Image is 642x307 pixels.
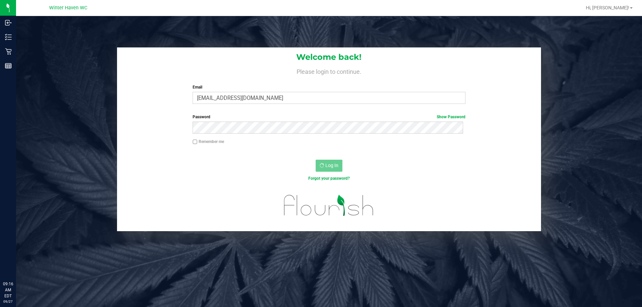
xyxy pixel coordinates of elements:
[5,34,12,40] inline-svg: Inventory
[5,48,12,55] inline-svg: Retail
[308,176,350,181] a: Forgot your password?
[3,281,13,299] p: 09:16 AM EDT
[5,19,12,26] inline-svg: Inbound
[5,62,12,69] inline-svg: Reports
[117,53,541,61] h1: Welcome back!
[3,299,13,304] p: 09/27
[193,139,224,145] label: Remember me
[193,140,197,144] input: Remember me
[117,67,541,75] h4: Please login to continue.
[437,115,465,119] a: Show Password
[49,5,87,11] span: Winter Haven WC
[316,160,342,172] button: Log In
[193,115,210,119] span: Password
[276,188,382,222] img: flourish_logo.svg
[325,163,338,168] span: Log In
[193,84,465,90] label: Email
[586,5,629,10] span: Hi, [PERSON_NAME]!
